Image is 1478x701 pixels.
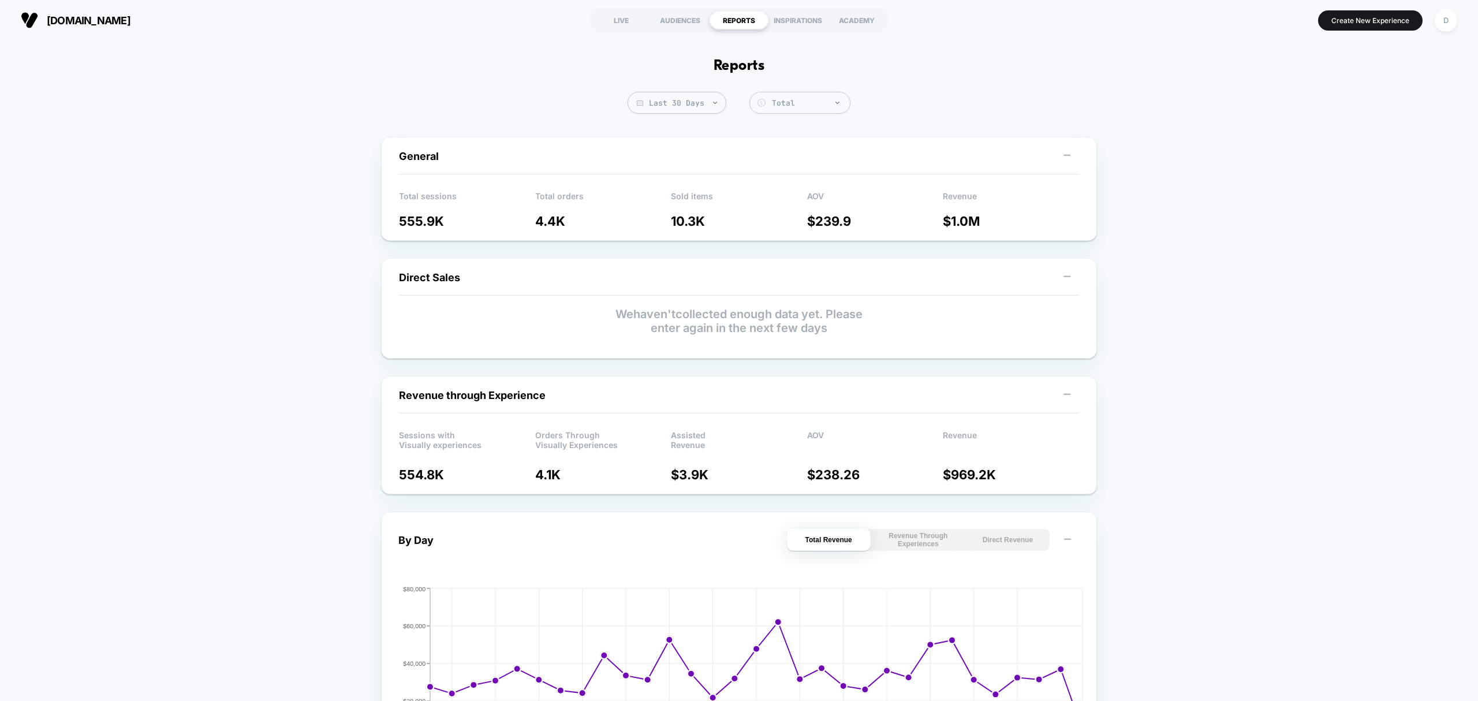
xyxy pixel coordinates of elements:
tspan: $40,000 [403,660,426,667]
div: AUDIENCES [651,11,710,29]
p: 555.9K [399,214,535,229]
button: [DOMAIN_NAME] [17,11,134,29]
p: $ 3.9K [671,467,807,482]
div: Total [772,98,844,108]
button: D [1431,9,1461,32]
p: Orders Through Visually Experiences [535,430,671,448]
p: We haven't collected enough data yet. Please enter again in the next few days [399,307,1079,335]
p: $ 239.9 [807,214,943,229]
tspan: $80,000 [403,586,426,592]
img: calendar [637,100,643,106]
p: AOV [807,191,943,208]
p: Sessions with Visually experiences [399,430,535,448]
img: end [713,102,717,104]
span: Last 30 Days [628,92,726,114]
button: Create New Experience [1318,10,1423,31]
div: ACADEMY [827,11,886,29]
span: General [399,150,439,162]
button: Revenue Through Experiences [876,529,960,551]
p: AOV [807,430,943,448]
p: 4.1K [535,467,671,482]
div: REPORTS [710,11,768,29]
tspan: $60,000 [403,622,426,629]
p: Total sessions [399,191,535,208]
div: By Day [398,534,434,546]
p: Total orders [535,191,671,208]
span: [DOMAIN_NAME] [47,14,130,27]
p: $ 969.2K [943,467,1079,482]
p: 554.8K [399,467,535,482]
p: Sold items [671,191,807,208]
div: D [1435,9,1457,32]
img: Visually logo [21,12,38,29]
p: Revenue [943,430,1079,448]
h1: Reports [714,58,764,74]
p: $ 238.26 [807,467,943,482]
p: Revenue [943,191,1079,208]
span: Revenue through Experience [399,389,546,401]
div: LIVE [592,11,651,29]
span: Direct Sales [399,271,460,284]
p: 4.4K [535,214,671,229]
button: Total Revenue [787,529,871,551]
p: $ 1.0M [943,214,1079,229]
p: 10.3K [671,214,807,229]
button: Direct Revenue [966,529,1050,551]
tspan: $ [760,100,763,106]
p: Assisted Revenue [671,430,807,448]
div: INSPIRATIONS [768,11,827,29]
img: end [835,102,839,104]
